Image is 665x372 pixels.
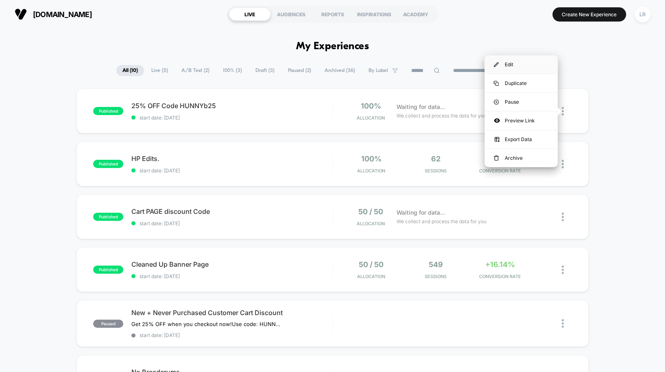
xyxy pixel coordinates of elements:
[93,107,123,115] span: published
[406,168,466,174] span: Sessions
[270,8,312,21] div: AUDIENCES
[406,274,466,279] span: Sessions
[312,8,353,21] div: REPORTS
[484,130,558,148] div: Export Data
[229,8,270,21] div: LIVE
[470,168,530,174] span: CONVERSION RATE
[359,260,384,269] span: 50 / 50
[131,220,332,226] span: start date: [DATE]
[494,100,499,104] img: menu
[12,8,94,21] button: [DOMAIN_NAME]
[131,321,282,327] span: Get 25% OFF when you checkout now!Use code: HUNNYB25
[357,115,385,121] span: Allocation
[93,320,123,328] span: paused
[93,213,123,221] span: published
[358,207,383,216] span: 50 / 50
[249,65,281,76] span: Draft ( 3 )
[318,65,361,76] span: Archived ( 36 )
[494,62,499,67] img: menu
[634,7,650,22] div: LR
[131,260,332,268] span: Cleaned Up Banner Page
[131,207,332,215] span: Cart PAGE discount Code
[552,7,626,22] button: Create New Experience
[15,8,27,20] img: Visually logo
[360,102,381,110] span: 100%
[116,65,144,76] span: All ( 10 )
[484,149,558,167] div: Archive
[484,74,558,92] div: Duplicate
[562,213,564,221] img: close
[396,112,486,120] span: We collect and process the data for you
[562,160,564,168] img: close
[93,265,123,274] span: published
[484,55,558,74] div: Edit
[131,309,332,317] span: New + Never Purchased Customer Cart Discount
[131,273,332,279] span: start date: [DATE]
[131,115,332,121] span: start date: [DATE]
[562,319,564,328] img: close
[145,65,174,76] span: Live ( 5 )
[368,67,388,74] span: By Label
[357,221,385,226] span: Allocation
[484,111,558,130] div: Preview Link
[353,8,395,21] div: INSPIRATIONS
[431,154,440,163] span: 62
[131,332,332,338] span: start date: [DATE]
[361,154,381,163] span: 100%
[357,168,385,174] span: Allocation
[93,160,123,168] span: published
[131,168,332,174] span: start date: [DATE]
[131,154,332,163] span: HP Edits.
[357,274,385,279] span: Allocation
[282,65,317,76] span: Paused ( 2 )
[217,65,248,76] span: 100% ( 3 )
[396,208,445,217] span: Waiting for data...
[562,265,564,274] img: close
[632,6,653,23] button: LR
[395,8,436,21] div: ACADEMY
[485,260,515,269] span: +16.14%
[494,81,499,86] img: menu
[396,102,445,111] span: Waiting for data...
[470,274,530,279] span: CONVERSION RATE
[175,65,216,76] span: A/B Test ( 2 )
[131,102,332,110] span: 25% OFF Code HUNNYb25
[396,218,486,225] span: We collect and process the data for you
[562,107,564,115] img: close
[428,260,443,269] span: 549
[484,93,558,111] div: Pause
[33,10,92,19] span: [DOMAIN_NAME]
[494,155,499,161] img: menu
[296,41,369,52] h1: My Experiences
